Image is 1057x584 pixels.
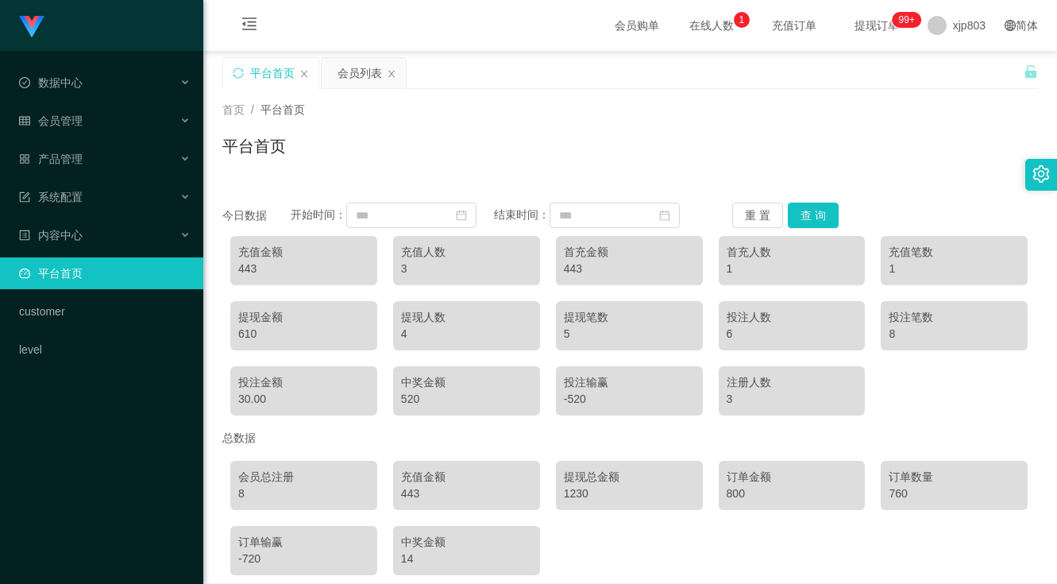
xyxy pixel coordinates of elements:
div: 投注金额 [238,374,369,391]
a: customer [19,296,191,327]
i: 图标: profile [19,230,30,241]
div: 订单数量 [889,469,1020,485]
div: 注册人数 [727,374,858,391]
div: 订单输赢 [238,534,369,551]
div: 5 [564,326,695,342]
a: level [19,334,191,365]
i: 图标: unlock [1024,64,1038,79]
div: 今日数据 [222,207,291,224]
div: 充值金额 [401,469,532,485]
div: 1230 [564,485,695,502]
div: 充值金额 [238,244,369,261]
i: 图标: setting [1032,165,1050,183]
i: 图标: form [19,191,30,203]
div: 14 [401,551,532,567]
p: 1 [739,12,744,28]
span: 内容中心 [19,229,83,242]
div: 443 [564,261,695,277]
div: 投注人数 [727,309,858,326]
div: 443 [238,261,369,277]
div: 订单金额 [727,469,858,485]
div: 6 [727,326,858,342]
span: 会员管理 [19,114,83,127]
div: 800 [727,485,858,502]
div: 投注输赢 [564,374,695,391]
div: -720 [238,551,369,567]
div: 会员总注册 [238,469,369,485]
div: 3 [401,261,532,277]
div: 610 [238,326,369,342]
div: 投注笔数 [889,309,1020,326]
div: 首充金额 [564,244,695,261]
div: 提现总金额 [564,469,695,485]
span: 在线人数 [681,20,742,31]
span: / [251,103,254,116]
div: 760 [889,485,1020,502]
div: 提现人数 [401,309,532,326]
div: 1 [889,261,1020,277]
button: 重 置 [732,203,783,228]
span: 首页 [222,103,245,116]
div: 30.00 [238,391,369,408]
i: 图标: calendar [659,210,670,221]
div: 会员列表 [338,58,382,88]
i: 图标: close [299,69,309,79]
div: 443 [401,485,532,502]
div: 平台首页 [250,58,295,88]
sup: 1 [734,12,750,28]
sup: 259 [893,12,921,28]
span: 数据中心 [19,76,83,89]
i: 图标: table [19,115,30,126]
i: 图标: appstore-o [19,153,30,164]
div: 4 [401,326,532,342]
span: 平台首页 [260,103,305,116]
div: 充值人数 [401,244,532,261]
div: 充值笔数 [889,244,1020,261]
i: 图标: close [387,69,396,79]
div: 提现金额 [238,309,369,326]
div: 8 [238,485,369,502]
div: 1 [727,261,858,277]
i: 图标: calendar [456,210,467,221]
div: 中奖金额 [401,534,532,551]
img: logo.9652507e.png [19,16,44,38]
div: 3 [727,391,858,408]
div: 提现笔数 [564,309,695,326]
span: 充值订单 [764,20,824,31]
div: 520 [401,391,532,408]
div: 8 [889,326,1020,342]
i: 图标: check-circle-o [19,77,30,88]
span: 开始时间： [291,208,346,221]
div: 首充人数 [727,244,858,261]
span: 系统配置 [19,191,83,203]
i: 图标: menu-fold [222,1,276,52]
span: 提现订单 [847,20,907,31]
button: 查 询 [788,203,839,228]
i: 图标: global [1005,20,1016,31]
div: 总数据 [222,423,1038,453]
a: 图标: dashboard平台首页 [19,257,191,289]
div: 中奖金额 [401,374,532,391]
span: 产品管理 [19,153,83,165]
h1: 平台首页 [222,134,286,158]
div: -520 [564,391,695,408]
span: 结束时间： [494,208,550,221]
i: 图标: sync [233,68,244,79]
